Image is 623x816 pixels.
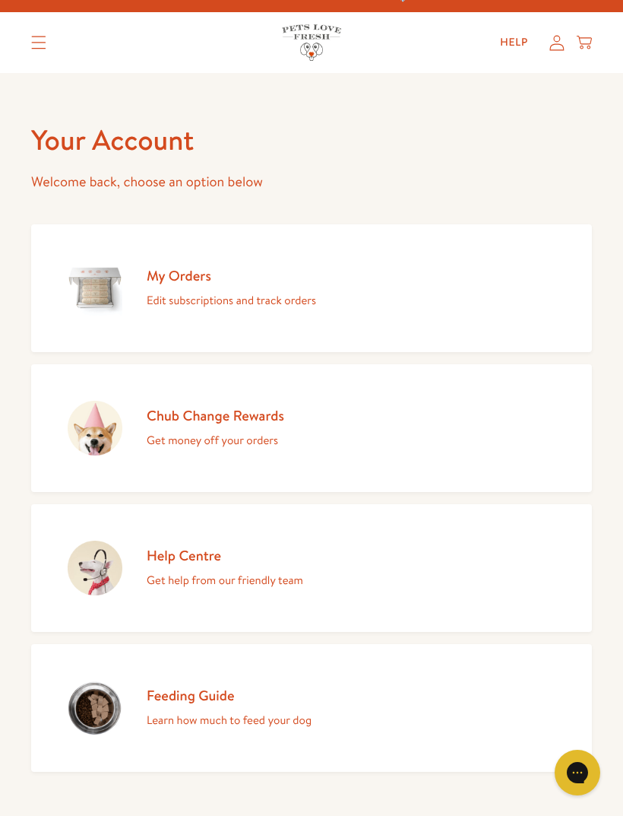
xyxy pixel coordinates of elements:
[147,291,316,310] p: Edit subscriptions and track orders
[147,710,311,730] p: Learn how much to feed your dog
[147,406,284,424] h2: Chub Change Rewards
[31,170,592,194] p: Welcome back, choose an option below
[31,504,592,632] a: Help Centre Get help from our friendly team
[31,364,592,492] a: Chub Change Rewards Get money off your orders
[147,546,303,564] h2: Help Centre
[147,686,311,704] h2: Feeding Guide
[31,224,592,352] a: My Orders Edit subscriptions and track orders
[488,27,540,58] a: Help
[282,24,341,60] img: Pets Love Fresh
[19,24,59,62] summary: Translation missing: en.sections.header.menu
[147,430,284,450] p: Get money off your orders
[147,266,316,284] h2: My Orders
[31,644,592,772] a: Feeding Guide Learn how much to feed your dog
[147,570,303,590] p: Get help from our friendly team
[547,745,608,801] iframe: Gorgias live chat messenger
[31,122,592,158] h1: Your Account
